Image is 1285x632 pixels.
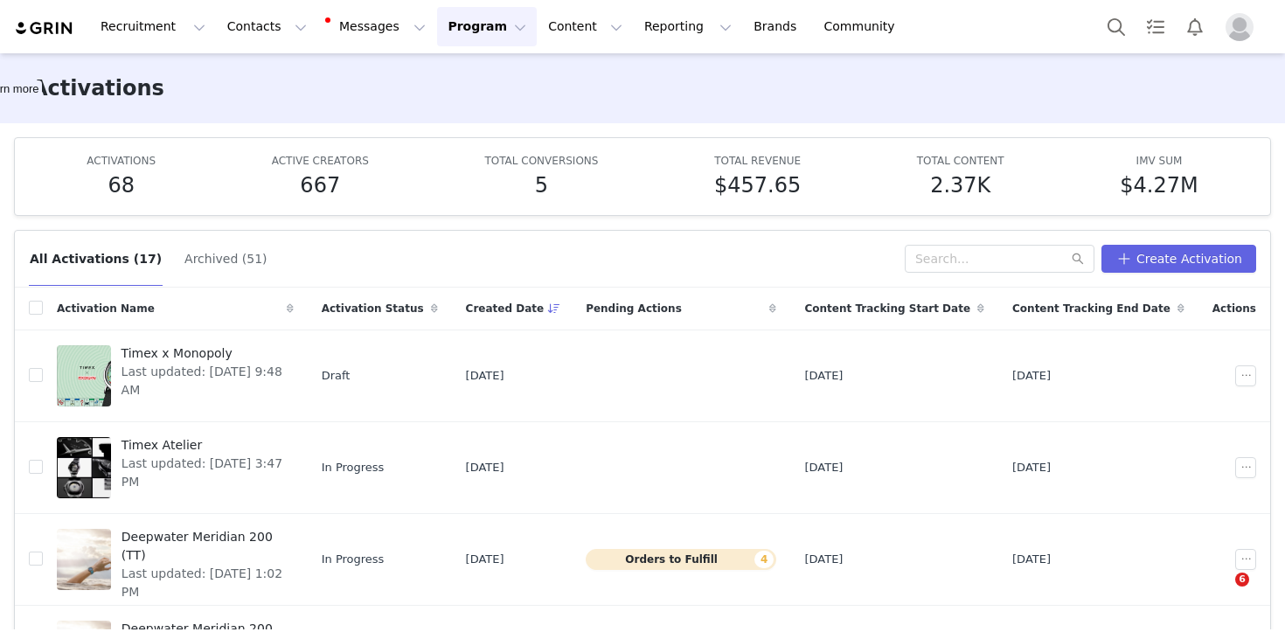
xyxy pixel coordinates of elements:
a: Brands [743,7,812,46]
h5: $4.27M [1120,170,1198,201]
span: Activation Name [57,301,155,316]
img: placeholder-profile.jpg [1226,13,1254,41]
a: Timex x MonopolyLast updated: [DATE] 9:48 AM [57,341,294,411]
span: Content Tracking End Date [1012,301,1170,316]
span: TOTAL CONTENT [917,155,1004,167]
button: Archived (51) [184,245,267,273]
button: Messages [318,7,436,46]
button: Recruitment [90,7,216,46]
i: icon: search [1072,253,1084,265]
input: Search... [905,245,1094,273]
a: Tasks [1136,7,1175,46]
h5: 68 [108,170,135,201]
button: Create Activation [1101,245,1256,273]
button: Reporting [634,7,742,46]
img: grin logo [14,20,75,37]
a: Deepwater Meridian 200 (TT)Last updated: [DATE] 1:02 PM [57,524,294,594]
span: [DATE] [466,459,504,476]
h5: 5 [535,170,548,201]
span: Last updated: [DATE] 3:47 PM [122,455,283,491]
span: Content Tracking Start Date [804,301,970,316]
span: Created Date [466,301,545,316]
div: Actions [1198,290,1270,327]
span: ACTIVE CREATORS [272,155,369,167]
span: Activation Status [322,301,424,316]
span: Pending Actions [586,301,682,316]
span: Last updated: [DATE] 9:48 AM [122,363,283,399]
button: Search [1097,7,1136,46]
span: [DATE] [804,551,843,568]
span: IMV SUM [1136,155,1183,167]
button: Profile [1215,13,1271,41]
button: Notifications [1176,7,1214,46]
span: Draft [322,367,351,385]
span: ACTIVATIONS [87,155,156,167]
h3: Activations [31,73,164,104]
button: Program [437,7,537,46]
span: TOTAL REVENUE [714,155,801,167]
span: [DATE] [804,367,843,385]
span: TOTAL CONVERSIONS [484,155,598,167]
span: 6 [1235,573,1249,587]
span: [DATE] [466,551,504,568]
button: Content [538,7,633,46]
button: All Activations (17) [29,245,163,273]
iframe: Intercom live chat [1199,573,1241,615]
span: [DATE] [466,367,504,385]
a: Community [814,7,913,46]
span: [DATE] [1012,367,1051,385]
span: In Progress [322,459,385,476]
span: Timex Atelier [122,436,283,455]
span: Timex x Monopoly [122,344,283,363]
button: Orders to Fulfill4 [586,549,776,570]
button: Contacts [217,7,317,46]
span: [DATE] [1012,459,1051,476]
span: Last updated: [DATE] 1:02 PM [122,565,283,601]
span: In Progress [322,551,385,568]
span: Deepwater Meridian 200 (TT) [122,528,283,565]
h5: 667 [300,170,340,201]
h5: $457.65 [714,170,801,201]
span: [DATE] [804,459,843,476]
h5: 2.37K [930,170,990,201]
a: Timex AtelierLast updated: [DATE] 3:47 PM [57,433,294,503]
span: [DATE] [1012,551,1051,568]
